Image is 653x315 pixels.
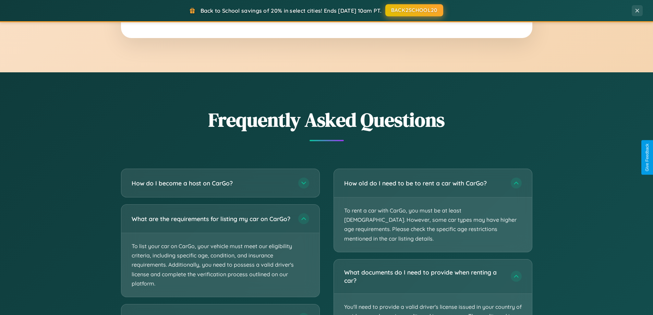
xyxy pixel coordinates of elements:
h3: How old do I need to be to rent a car with CarGo? [344,179,504,187]
h3: How do I become a host on CarGo? [132,179,291,187]
h3: What documents do I need to provide when renting a car? [344,268,504,285]
h2: Frequently Asked Questions [121,107,532,133]
button: BACK2SCHOOL20 [385,4,443,16]
h3: What are the requirements for listing my car on CarGo? [132,215,291,223]
p: To rent a car with CarGo, you must be at least [DEMOGRAPHIC_DATA]. However, some car types may ha... [334,197,532,252]
div: Give Feedback [645,144,650,171]
p: To list your car on CarGo, your vehicle must meet our eligibility criteria, including specific ag... [121,233,319,297]
span: Back to School savings of 20% in select cities! Ends [DATE] 10am PT. [201,7,382,14]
